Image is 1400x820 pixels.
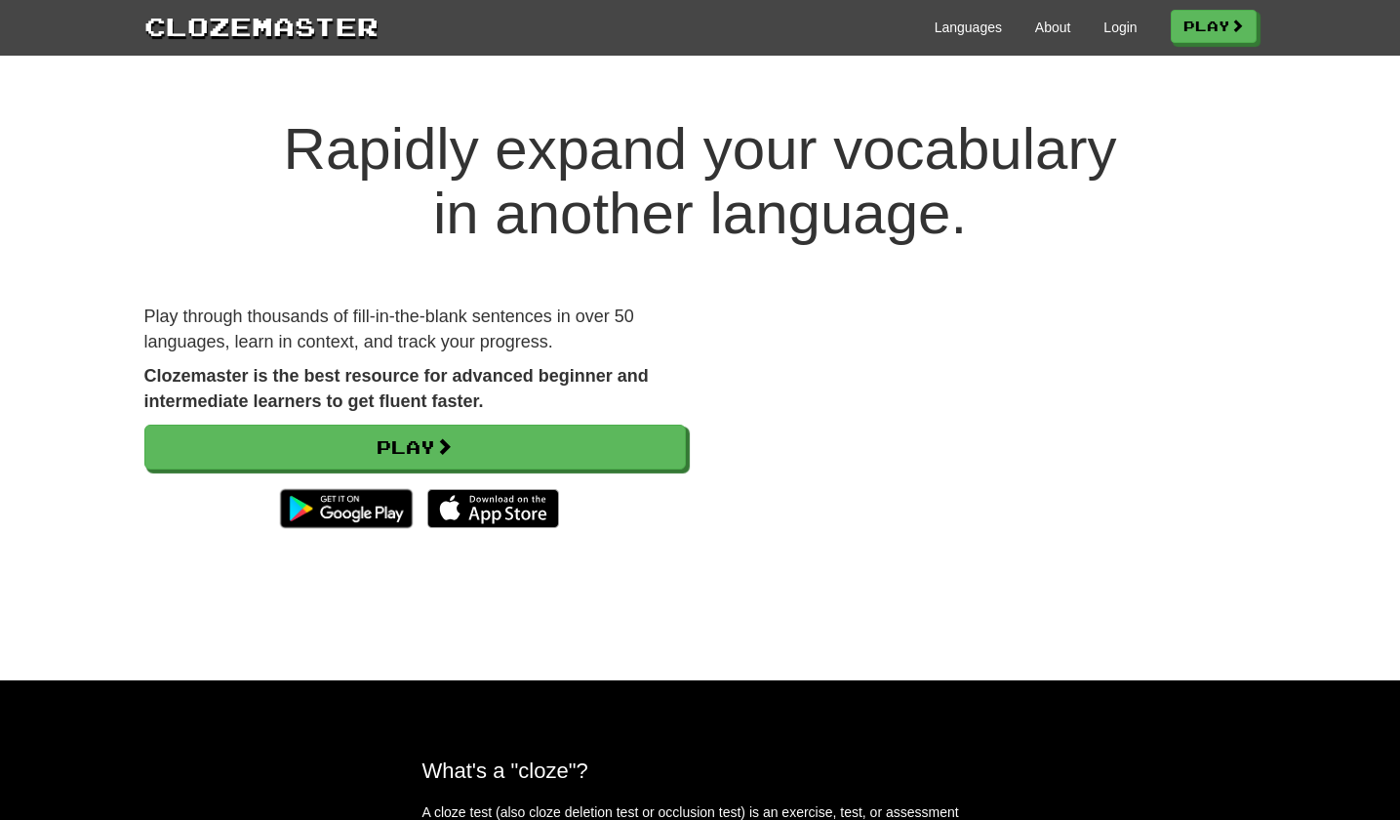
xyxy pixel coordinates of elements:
[427,489,559,528] img: Download_on_the_App_Store_Badge_US-UK_135x40-25178aeef6eb6b83b96f5f2d004eda3bffbb37122de64afbaef7...
[144,366,649,411] strong: Clozemaster is the best resource for advanced beginner and intermediate learners to get fluent fa...
[1103,18,1137,37] a: Login
[270,479,421,538] img: Get it on Google Play
[144,305,686,354] p: Play through thousands of fill-in-the-blank sentences in over 50 languages, learn in context, and...
[144,425,686,470] a: Play
[1035,18,1071,37] a: About
[144,8,379,44] a: Clozemaster
[1171,10,1257,43] a: Play
[935,18,1002,37] a: Languages
[422,758,979,783] h2: What's a "cloze"?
